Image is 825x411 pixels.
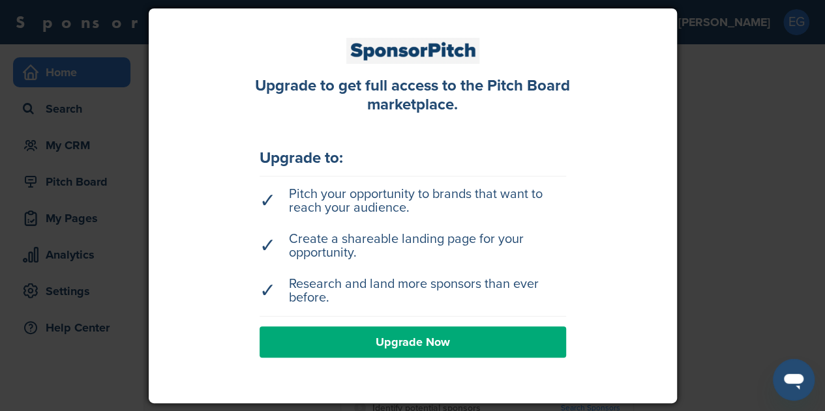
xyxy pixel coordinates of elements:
div: Upgrade to get full access to the Pitch Board marketplace. [240,77,586,115]
a: Upgrade Now [260,326,566,358]
li: Create a shareable landing page for your opportunity. [260,226,566,266]
div: Upgrade to: [260,150,566,166]
span: ✓ [260,194,276,208]
span: ✓ [260,239,276,253]
li: Research and land more sponsors than ever before. [260,271,566,311]
span: ✓ [260,284,276,298]
li: Pitch your opportunity to brands that want to reach your audience. [260,181,566,221]
a: Close [665,1,685,20]
iframe: Button to launch messaging window [773,359,815,401]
